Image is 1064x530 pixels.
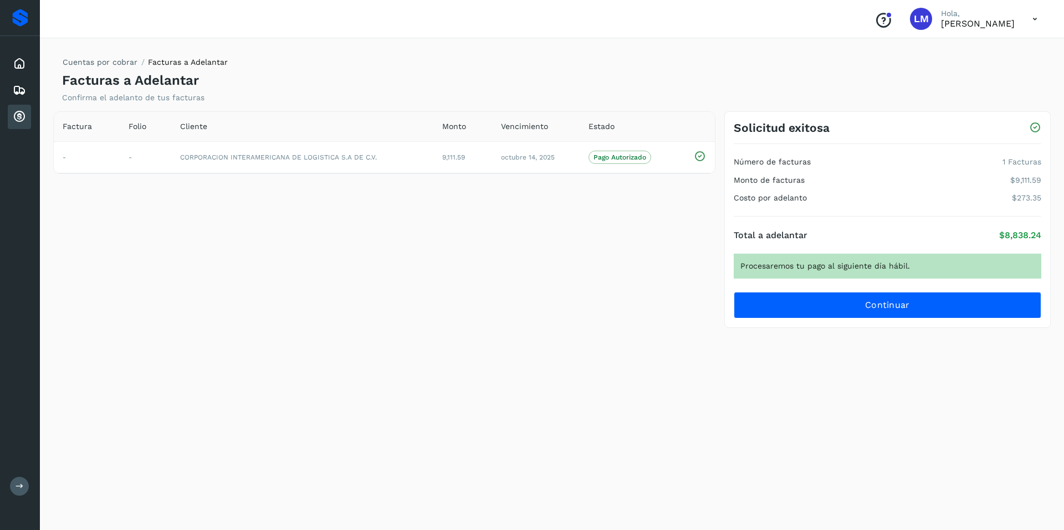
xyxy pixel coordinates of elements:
p: Confirma el adelanto de tus facturas [62,93,204,102]
td: CORPORACION INTERAMERICANA DE LOGISTICA S.A DE C.V. [171,141,433,173]
span: Vencimiento [501,121,548,132]
h4: Monto de facturas [734,176,805,185]
div: Procesaremos tu pago al siguiente día hábil. [734,254,1041,279]
span: 9,111.59 [442,153,465,161]
button: Continuar [734,292,1041,318]
span: Continuar [865,299,910,311]
p: Hola, [941,9,1015,18]
h4: Costo por adelanto [734,193,807,203]
span: Monto [442,121,466,132]
p: $9,111.59 [1010,176,1041,185]
a: Cuentas por cobrar [63,58,137,66]
p: Lilia Mercado Morales [941,18,1015,29]
div: Inicio [8,52,31,76]
span: Facturas a Adelantar [148,58,228,66]
p: $273.35 [1012,193,1041,203]
span: Estado [589,121,615,132]
nav: breadcrumb [62,56,228,73]
p: Pago Autorizado [594,153,646,161]
h4: Facturas a Adelantar [62,73,199,89]
span: octubre 14, 2025 [501,153,555,161]
span: Cliente [180,121,207,132]
td: - [54,141,120,173]
span: Factura [63,121,92,132]
div: Embarques [8,78,31,102]
p: $8,838.24 [999,230,1041,240]
td: - [120,141,171,173]
h3: Solicitud exitosa [734,121,830,135]
h4: Total a adelantar [734,230,807,240]
span: Folio [129,121,146,132]
p: 1 Facturas [1002,157,1041,167]
div: Cuentas por cobrar [8,105,31,129]
h4: Número de facturas [734,157,811,167]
